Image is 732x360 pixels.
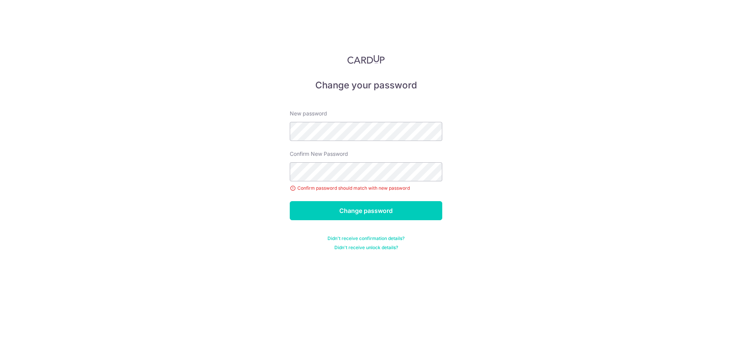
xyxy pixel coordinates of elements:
[334,245,398,251] a: Didn't receive unlock details?
[290,150,348,158] label: Confirm New Password
[290,201,442,220] input: Change password
[290,184,442,192] div: Confirm password should match with new password
[347,55,385,64] img: CardUp Logo
[327,235,405,242] a: Didn't receive confirmation details?
[290,79,442,91] h5: Change your password
[290,110,327,117] label: New password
